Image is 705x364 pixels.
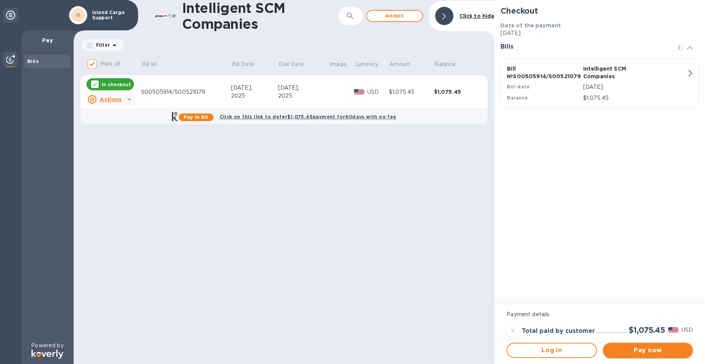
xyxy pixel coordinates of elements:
span: Bill № [142,60,167,68]
p: Image [330,60,346,68]
p: Pay [27,36,68,44]
h3: Total paid by customer [522,328,595,335]
p: Bill № S00505914/S00521079 [507,65,580,80]
b: Bill date [507,84,530,90]
button: Log in [507,343,596,358]
p: USD [367,88,389,96]
p: Balance [434,60,456,68]
img: USD [668,327,678,332]
div: 2025 [278,92,329,100]
button: Addbill [366,10,423,22]
p: Payment details [507,310,693,318]
p: Island Cargo Support [92,10,130,20]
b: Pay in 60 [184,114,208,120]
p: Bill № [142,60,157,68]
b: Click to hide [460,13,495,19]
img: Logo [31,350,63,359]
p: Currency [355,60,378,68]
button: Pay now [603,343,693,358]
span: Log in [513,346,590,355]
p: $1,075.45 [583,94,686,102]
div: $1,075.45 [434,88,479,96]
div: [DATE], [278,84,329,92]
div: = [507,325,519,337]
p: [DATE] [583,83,686,91]
button: Bill №S00505914/S00521079Intelligent SCM CompaniesBill date[DATE]Balance$1,075.45 [500,58,699,109]
span: Balance [434,60,466,68]
img: USD [354,89,364,95]
p: Due Date [279,60,304,68]
p: Intelligent SCM Companies [583,65,656,80]
h2: Checkout [500,6,699,16]
p: USD [681,326,693,334]
span: Amount [389,60,420,68]
span: 1 [675,43,684,52]
span: Add bill [373,11,416,20]
span: Bill Date [232,60,264,68]
div: $1,075.45 [389,88,434,96]
b: Date of the payment [500,22,561,28]
h2: $1,075.45 [629,325,665,335]
div: S00505914/S00521079 [141,88,231,96]
div: 2025 [231,92,278,100]
p: Powered by [31,342,63,350]
div: [DATE], [231,84,278,92]
b: IS [76,12,81,18]
p: Amount [389,60,411,68]
p: Bill Date [232,60,254,68]
p: Filter [93,42,110,48]
span: Pay now [609,346,687,355]
u: Actions [100,96,121,102]
p: Mark all [100,60,120,68]
b: Balance [507,95,528,101]
p: In checkout [102,81,131,88]
h3: Bills [500,43,666,50]
b: Click on this link to defer $1,075.45 payment for 60 days with no fee [220,114,397,120]
b: Bills [27,58,39,64]
span: Due Date [279,60,314,68]
p: [DATE] [500,29,699,37]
